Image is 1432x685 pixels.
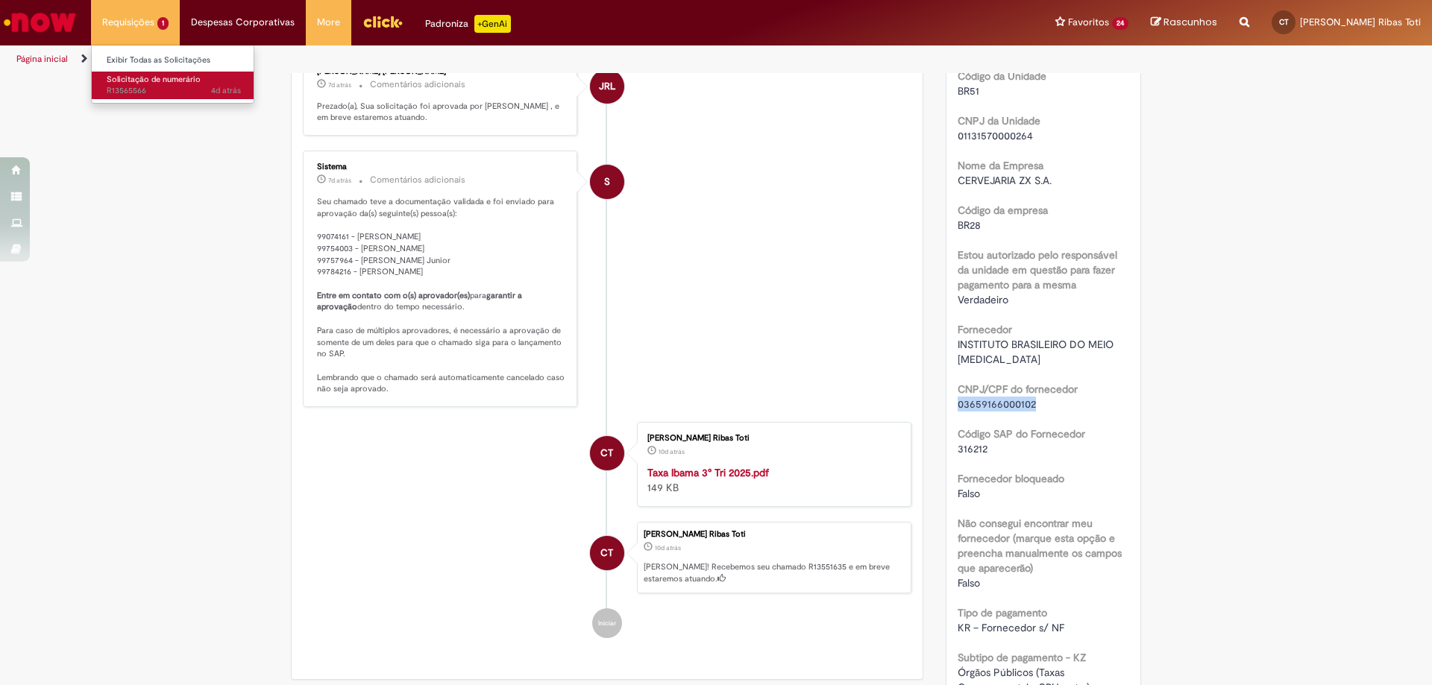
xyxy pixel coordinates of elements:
span: 7d atrás [328,176,351,185]
b: Fornecedor [958,323,1012,336]
span: CERVEJARIA ZX S.A. [958,174,1052,187]
b: Subtipo de pagamento - KZ [958,651,1086,664]
span: CT [600,435,613,471]
span: JRL [599,69,615,104]
span: 03659166000102 [958,397,1036,411]
p: Seu chamado teve a documentação validada e foi enviado para aprovação da(s) seguinte(s) pessoa(s)... [317,196,565,395]
ul: Requisições [91,45,254,104]
div: Jefferson Rodrigues Leite Teixeira [590,69,624,104]
span: Solicitação de numerário [107,74,201,85]
b: garantir a aprovação [317,290,524,313]
a: Taxa Ibama 3° Tri 2025.pdf [647,466,769,479]
div: [PERSON_NAME] Ribas Toti [644,530,903,539]
span: BR51 [958,84,979,98]
time: 22/09/2025 22:42:47 [328,176,351,185]
span: Requisições [102,15,154,30]
span: S [604,164,610,200]
a: Rascunhos [1151,16,1217,30]
span: Falso [958,576,980,590]
span: 1 [157,17,169,30]
a: Exibir Todas as Solicitações [92,52,256,69]
b: Código SAP do Fornecedor [958,427,1085,441]
b: Fornecedor bloqueado [958,472,1064,485]
span: CT [1279,17,1289,27]
p: +GenAi [474,15,511,33]
ul: Trilhas de página [11,45,943,73]
time: 23/09/2025 08:05:10 [328,81,351,89]
b: Entre em contato com o(s) aprovador(es) [317,290,470,301]
p: [PERSON_NAME]! Recebemos seu chamado R13551635 e em breve estaremos atuando. [644,561,903,584]
div: Sistema [317,162,565,171]
span: 4d atrás [211,85,241,96]
small: Comentários adicionais [370,78,465,91]
li: Camila Carius Ribas Toti [303,522,911,593]
span: Favoritos [1068,15,1109,30]
span: Rascunhos [1163,15,1217,29]
span: R13565566 [107,85,241,97]
img: click_logo_yellow_360x200.png [362,10,403,33]
div: Camila Carius Ribas Toti [590,436,624,470]
time: 19/09/2025 16:25:41 [659,447,685,456]
span: BR28 [958,218,981,232]
span: Despesas Corporativas [191,15,295,30]
b: Tipo de pagamento [958,606,1047,619]
span: 7d atrás [328,81,351,89]
p: Prezado(a), Sua solicitação foi aprovada por [PERSON_NAME] , e em breve estaremos atuando. [317,101,565,124]
b: Nome da Empresa [958,159,1043,172]
b: Não consegui encontrar meu fornecedor (marque esta opção e preencha manualmente os campos que apa... [958,517,1122,575]
span: Falso [958,487,980,500]
span: Verdadeiro [958,293,1008,306]
span: More [317,15,340,30]
b: Código da empresa [958,203,1048,217]
b: Estou autorizado pelo responsável da unidade em questão para fazer pagamento para a mesma [958,248,1117,291]
span: 24 [1112,17,1128,30]
div: [PERSON_NAME] Ribas Toti [647,434,896,443]
b: CNPJ/CPF do fornecedor [958,382,1078,396]
small: Comentários adicionais [370,174,465,186]
time: 19/09/2025 16:26:03 [655,543,681,552]
div: 149 KB [647,465,896,495]
span: 01131570000264 [958,129,1033,142]
span: CT [600,535,613,571]
div: System [590,165,624,199]
span: INSTITUTO BRASILEIRO DO MEIO [MEDICAL_DATA] [958,338,1117,366]
b: Código da Unidade [958,69,1046,83]
span: 316212 [958,442,987,455]
span: [PERSON_NAME] Ribas Toti [1300,16,1421,28]
img: ServiceNow [1,7,78,37]
a: Página inicial [16,53,68,65]
span: KR – Fornecedor s/ NF [958,621,1064,634]
b: CNPJ da Unidade [958,114,1040,127]
span: 10d atrás [655,543,681,552]
time: 25/09/2025 09:58:14 [211,85,241,96]
a: Aberto R13565566 : Solicitação de numerário [92,72,256,99]
span: 10d atrás [659,447,685,456]
div: Padroniza [425,15,511,33]
div: Camila Carius Ribas Toti [590,536,624,570]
